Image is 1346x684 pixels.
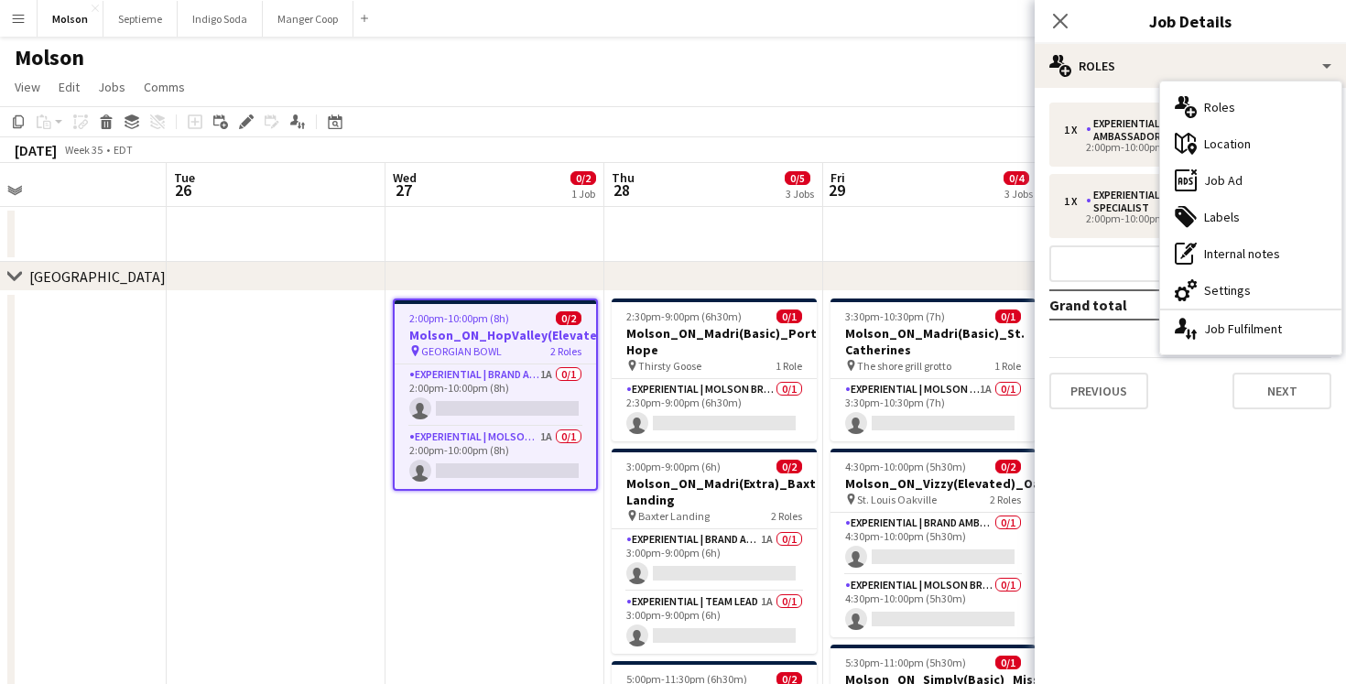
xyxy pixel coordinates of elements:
[421,344,502,358] span: GEORGIAN BOWL
[626,309,742,323] span: 2:30pm-9:00pm (6h30m)
[1004,171,1029,185] span: 0/4
[786,187,814,201] div: 3 Jobs
[1064,195,1086,208] div: 1 x
[1160,199,1341,235] div: Labels
[845,309,945,323] span: 3:30pm-10:30pm (7h)
[51,75,87,99] a: Edit
[1004,187,1033,201] div: 3 Jobs
[995,309,1021,323] span: 0/1
[1086,189,1262,214] div: Experiential | Molson Brand Specialist
[1232,373,1331,409] button: Next
[1160,89,1341,125] div: Roles
[91,75,133,99] a: Jobs
[395,364,596,427] app-card-role: Experiential | Brand Ambassador1A0/12:00pm-10:00pm (8h)
[98,79,125,95] span: Jobs
[263,1,353,37] button: Manger Coop
[1160,310,1341,347] div: Job Fulfilment
[7,75,48,99] a: View
[1160,125,1341,162] div: Location
[395,427,596,489] app-card-role: Experiential | Molson Brand Specialist1A0/12:00pm-10:00pm (8h)
[830,449,1036,637] app-job-card: 4:30pm-10:00pm (5h30m)0/2Molson_ON_Vizzy(Elevated)_Oakville St. Louis Oakville2 RolesExperiential...
[1160,162,1341,199] div: Job Ad
[556,311,581,325] span: 0/2
[60,143,106,157] span: Week 35
[612,325,817,358] h3: Molson_ON_Madri(Basic)_Port Hope
[845,656,966,669] span: 5:30pm-11:00pm (5h30m)
[38,1,103,37] button: Molson
[390,179,417,201] span: 27
[995,460,1021,473] span: 0/2
[15,79,40,95] span: View
[828,179,845,201] span: 29
[638,509,710,523] span: Baxter Landing
[830,379,1036,441] app-card-role: Experiential | Molson Brand Specialist1A0/13:30pm-10:30pm (7h)
[409,311,509,325] span: 2:00pm-10:00pm (8h)
[990,493,1021,506] span: 2 Roles
[857,359,951,373] span: The shore grill grotto
[550,344,581,358] span: 2 Roles
[612,379,817,441] app-card-role: Experiential | Molson Brand Specialist0/12:30pm-9:00pm (6h30m)
[15,44,84,71] h1: Molson
[1064,214,1297,223] div: 2:00pm-10:00pm (8h)
[609,179,635,201] span: 28
[393,299,598,491] app-job-card: 2:00pm-10:00pm (8h)0/2Molson_ON_HopValley(Elevated)_Collingwood GEORGIAN BOWL2 RolesExperiential ...
[857,493,937,506] span: St. Louis Oakville
[612,169,635,186] span: Thu
[638,359,701,373] span: Thirsty Goose
[571,187,595,201] div: 1 Job
[393,169,417,186] span: Wed
[103,1,178,37] button: Septieme
[776,460,802,473] span: 0/2
[15,141,57,159] div: [DATE]
[29,267,166,286] div: [GEOGRAPHIC_DATA]
[830,325,1036,358] h3: Molson_ON_Madri(Basic)_St. Catherines
[59,79,80,95] span: Edit
[830,475,1036,492] h3: Molson_ON_Vizzy(Elevated)_Oakville
[771,509,802,523] span: 2 Roles
[1035,9,1346,33] h3: Job Details
[136,75,192,99] a: Comms
[995,656,1021,669] span: 0/1
[171,179,195,201] span: 26
[626,460,721,473] span: 3:00pm-9:00pm (6h)
[612,449,817,654] app-job-card: 3:00pm-9:00pm (6h)0/2Molson_ON_Madri(Extra)_Baxter Landing Baxter Landing2 RolesExperiential | Br...
[395,327,596,343] h3: Molson_ON_HopValley(Elevated)_Collingwood
[1049,290,1223,320] td: Grand total
[178,1,263,37] button: Indigo Soda
[830,169,845,186] span: Fri
[1064,143,1297,152] div: 2:00pm-10:00pm (8h)
[1086,117,1262,143] div: Experiential | Brand Ambassador
[830,513,1036,575] app-card-role: Experiential | Brand Ambassador0/14:30pm-10:00pm (5h30m)
[114,143,133,157] div: EDT
[174,169,195,186] span: Tue
[612,475,817,508] h3: Molson_ON_Madri(Extra)_Baxter Landing
[776,359,802,373] span: 1 Role
[830,575,1036,637] app-card-role: Experiential | Molson Brand Specialist0/14:30pm-10:00pm (5h30m)
[785,171,810,185] span: 0/5
[1049,245,1331,282] button: Add role
[994,359,1021,373] span: 1 Role
[1160,235,1341,272] div: Internal notes
[1064,124,1086,136] div: 1 x
[830,299,1036,441] app-job-card: 3:30pm-10:30pm (7h)0/1Molson_ON_Madri(Basic)_St. Catherines The shore grill grotto1 RoleExperient...
[144,79,185,95] span: Comms
[1049,373,1148,409] button: Previous
[776,309,802,323] span: 0/1
[612,299,817,441] app-job-card: 2:30pm-9:00pm (6h30m)0/1Molson_ON_Madri(Basic)_Port Hope Thirsty Goose1 RoleExperiential | Molson...
[612,592,817,654] app-card-role: Experiential | Team Lead1A0/13:00pm-9:00pm (6h)
[1160,272,1341,309] div: Settings
[845,460,966,473] span: 4:30pm-10:00pm (5h30m)
[570,171,596,185] span: 0/2
[1035,44,1346,88] div: Roles
[612,529,817,592] app-card-role: Experiential | Brand Ambassador1A0/13:00pm-9:00pm (6h)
